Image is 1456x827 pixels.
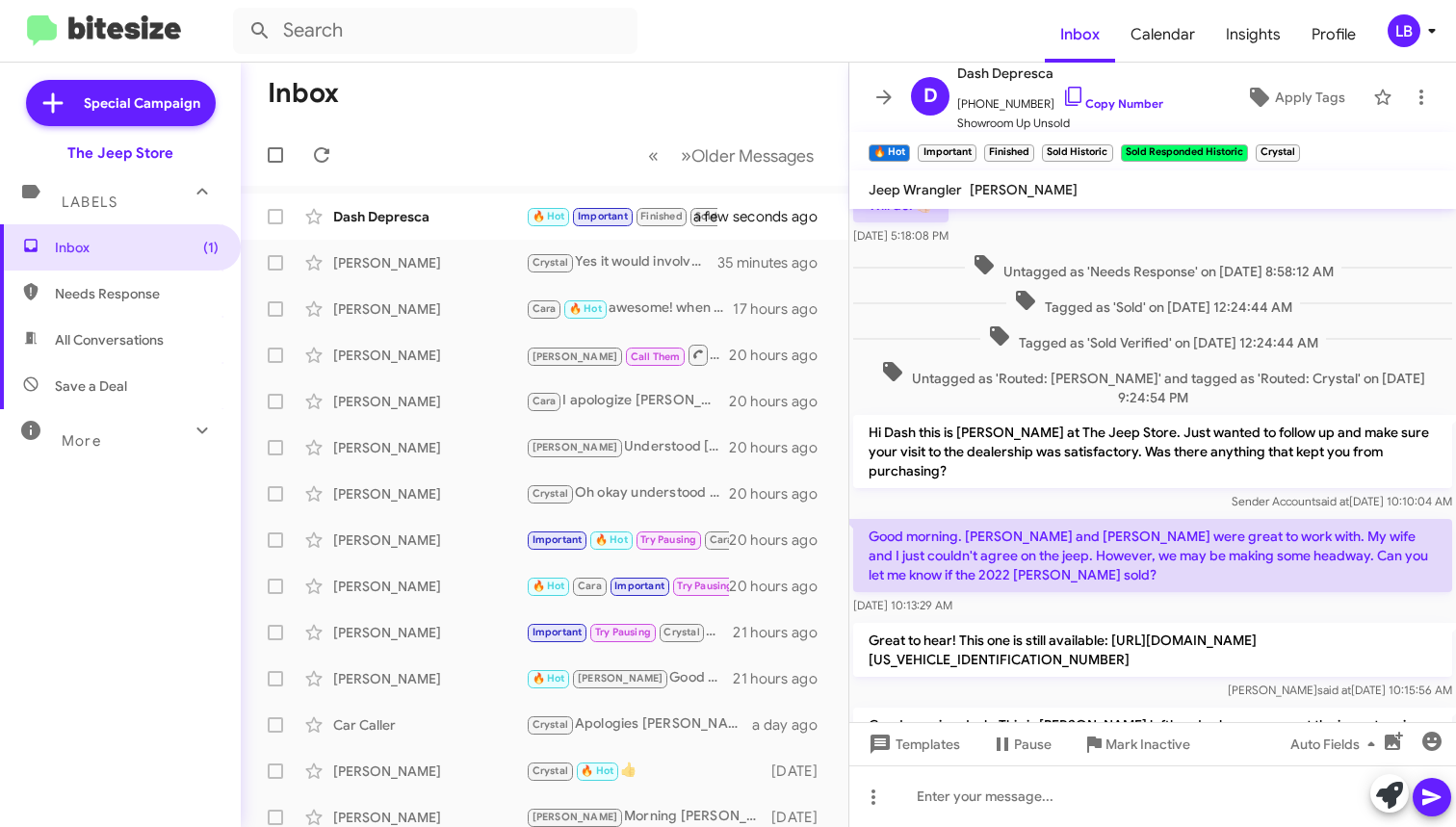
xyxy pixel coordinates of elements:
[333,346,526,365] div: [PERSON_NAME]
[752,715,833,735] div: a day ago
[849,727,975,762] button: Templates
[1275,727,1398,762] button: Auto Fields
[923,81,938,112] span: D
[333,669,526,688] div: [PERSON_NAME]
[729,530,833,550] div: 20 hours ago
[333,253,526,272] div: [PERSON_NAME]
[957,62,1163,85] span: Dash Depresca
[333,577,526,596] div: [PERSON_NAME]
[333,299,526,319] div: [PERSON_NAME]
[853,598,952,612] span: [DATE] 10:13:29 AM
[526,482,729,504] div: Oh okay understood [PERSON_NAME] I did not see that. Was not aware you were able to speak with so...
[55,330,164,349] span: All Conversations
[717,207,833,226] div: a few seconds ago
[526,205,717,227] div: I'm between 12:30 and 1pm if that helps
[268,78,339,109] h1: Inbox
[1115,7,1210,63] a: Calendar
[1371,14,1435,47] button: LB
[526,390,729,412] div: I apologize [PERSON_NAME] our mistake I see that now on file. That lease is due to expire in less...
[526,575,729,597] div: 👍
[333,715,526,735] div: Car Caller
[1067,727,1206,762] button: Mark Inactive
[526,760,771,782] div: 👍
[533,395,557,407] span: Cara
[918,144,975,162] small: Important
[526,713,752,736] div: Apologies [PERSON_NAME], I will check again with the sales rep you spoke with. If the budget make...
[710,533,734,546] span: Cara
[853,415,1452,488] p: Hi Dash this is [PERSON_NAME] at The Jeep Store. Just wanted to follow up and make sure your visi...
[1290,727,1383,762] span: Auto Fields
[733,669,833,688] div: 21 hours ago
[333,484,526,504] div: [PERSON_NAME]
[533,764,568,777] span: Crystal
[1388,14,1420,47] div: LB
[957,114,1163,133] span: Showroom Up Unsold
[533,672,565,685] span: 🔥 Hot
[733,623,833,642] div: 21 hours ago
[853,228,949,243] span: [DATE] 5:18:08 PM
[333,207,526,226] div: Dash Depresca
[729,438,833,457] div: 20 hours ago
[1296,7,1371,63] a: Profile
[1121,144,1248,162] small: Sold Responded Historic
[853,519,1452,592] p: Good morning. [PERSON_NAME] and [PERSON_NAME] were great to work with. My wife and I just couldn'...
[533,487,568,500] span: Crystal
[533,626,583,638] span: Important
[1232,494,1452,508] span: Sender Account [DATE] 10:10:04 AM
[62,432,101,450] span: More
[333,438,526,457] div: [PERSON_NAME]
[853,623,1452,677] p: Great to hear! This one is still available: [URL][DOMAIN_NAME][US_VEHICLE_IDENTIFICATION_NUMBER]
[1210,7,1296,63] a: Insights
[333,392,526,411] div: [PERSON_NAME]
[526,667,733,689] div: Good Question. I'm not entirely sure. I would like to maximize any value to you but I would need ...
[526,297,733,320] div: awesome! when you figure out a best day this week let me know and we will look it over for you
[84,93,200,113] span: Special Campaign
[637,136,670,175] button: Previous
[569,302,602,315] span: 🔥 Hot
[595,626,651,638] span: Try Pausing
[203,238,219,257] span: (1)
[1275,80,1345,115] span: Apply Tags
[578,210,628,222] span: Important
[631,350,681,363] span: Call Them
[533,256,568,269] span: Crystal
[595,533,628,546] span: 🔥 Hot
[853,360,1452,407] span: Untagged as 'Routed: [PERSON_NAME]' and tagged as 'Routed: Crystal' on [DATE] 9:24:54 PM
[865,727,960,762] span: Templates
[965,253,1341,281] span: Untagged as 'Needs Response' on [DATE] 8:58:12 AM
[233,8,637,54] input: Search
[869,144,910,162] small: 🔥 Hot
[581,764,613,777] span: 🔥 Hot
[1006,289,1300,317] span: Tagged as 'Sold' on [DATE] 12:24:44 AM
[1105,727,1190,762] span: Mark Inactive
[533,350,618,363] span: [PERSON_NAME]
[533,718,568,731] span: Crystal
[681,143,691,168] span: »
[526,343,729,367] div: Inbound Call
[1042,144,1112,162] small: Sold Historic
[640,533,696,546] span: Try Pausing
[717,253,833,272] div: 35 minutes ago
[578,580,602,592] span: Cara
[67,143,173,163] div: The Jeep Store
[533,533,583,546] span: Important
[614,580,664,592] span: Important
[533,210,565,222] span: 🔥 Hot
[55,284,219,303] span: Needs Response
[1045,7,1115,63] a: Inbox
[970,181,1078,198] span: [PERSON_NAME]
[533,441,618,453] span: [PERSON_NAME]
[526,251,717,273] div: Yes it would involve a store visit. Would you be looking to just sell it outright or are you look...
[1256,144,1300,162] small: Crystal
[533,811,618,823] span: [PERSON_NAME]
[1315,494,1349,508] span: said at
[975,727,1067,762] button: Pause
[640,210,683,222] span: Finished
[533,302,557,315] span: Cara
[1014,727,1052,762] span: Pause
[729,577,833,596] div: 20 hours ago
[333,623,526,642] div: [PERSON_NAME]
